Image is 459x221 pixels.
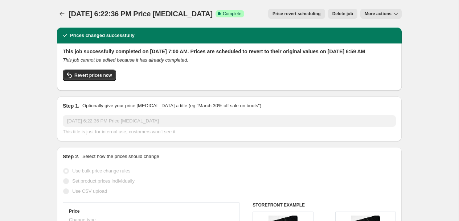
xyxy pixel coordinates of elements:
h2: This job successfully completed on [DATE] 7:00 AM. Prices are scheduled to revert to their origin... [63,48,396,55]
span: Delete job [332,11,353,17]
span: Revert prices now [74,72,112,78]
span: This title is just for internal use, customers won't see it [63,129,175,134]
input: 30% off holiday sale [63,115,396,127]
h3: Price [69,208,79,214]
button: Delete job [328,9,357,19]
p: Optionally give your price [MEDICAL_DATA] a title (eg "March 30% off sale on boots") [82,102,261,109]
button: More actions [360,9,402,19]
button: Price change jobs [57,9,67,19]
h2: Step 2. [63,153,79,160]
span: Price revert scheduling [272,11,321,17]
h2: Step 1. [63,102,79,109]
h6: STOREFRONT EXAMPLE [253,202,396,208]
span: Set product prices individually [72,178,135,184]
span: Complete [223,11,241,17]
span: [DATE] 6:22:36 PM Price [MEDICAL_DATA] [69,10,213,18]
i: This job cannot be edited because it has already completed. [63,57,188,63]
h2: Prices changed successfully [70,32,135,39]
p: Select how the prices should change [82,153,159,160]
button: Price revert scheduling [268,9,325,19]
button: Revert prices now [63,70,116,81]
span: More actions [365,11,392,17]
span: Use CSV upload [72,188,107,194]
span: Use bulk price change rules [72,168,130,174]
